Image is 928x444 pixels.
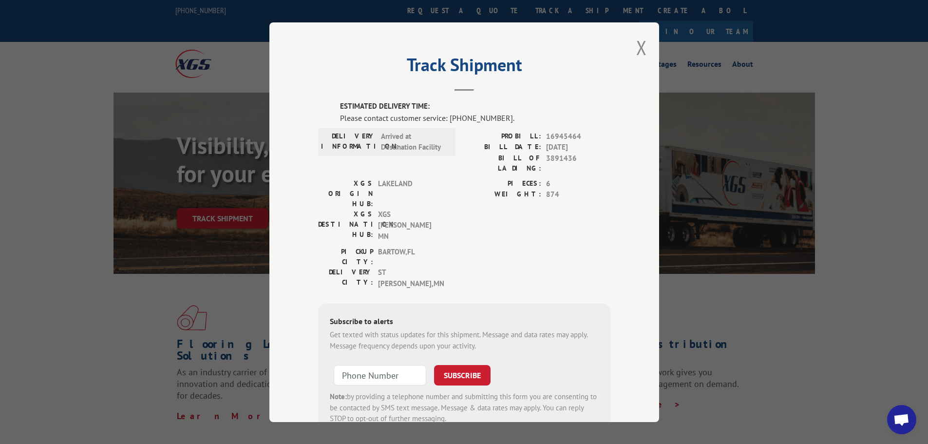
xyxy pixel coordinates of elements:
[464,178,541,189] label: PIECES:
[318,58,610,77] h2: Track Shipment
[464,189,541,200] label: WEIGHT:
[378,247,444,267] span: BARTOW , FL
[464,131,541,142] label: PROBILL:
[546,153,610,173] span: 3891436
[636,35,647,60] button: Close modal
[434,365,491,386] button: SUBSCRIBE
[546,189,610,200] span: 874
[381,131,447,153] span: Arrived at Destination Facility
[330,329,599,351] div: Get texted with status updates for this shipment. Message and data rates may apply. Message frequ...
[334,365,426,386] input: Phone Number
[340,101,610,112] label: ESTIMATED DELIVERY TIME:
[546,142,610,153] span: [DATE]
[330,315,599,329] div: Subscribe to alerts
[546,178,610,189] span: 6
[318,178,373,209] label: XGS ORIGIN HUB:
[318,209,373,242] label: XGS DESTINATION HUB:
[378,209,444,242] span: XGS [PERSON_NAME] MN
[378,178,444,209] span: LAKELAND
[330,391,599,425] div: by providing a telephone number and submitting this form you are consenting to be contacted by SM...
[318,267,373,289] label: DELIVERY CITY:
[340,112,610,123] div: Please contact customer service: [PHONE_NUMBER].
[464,153,541,173] label: BILL OF LADING:
[330,392,347,401] strong: Note:
[318,247,373,267] label: PICKUP CITY:
[546,131,610,142] span: 16945464
[378,267,444,289] span: ST [PERSON_NAME] , MN
[464,142,541,153] label: BILL DATE:
[887,405,916,434] div: Open chat
[321,131,376,153] label: DELIVERY INFORMATION:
